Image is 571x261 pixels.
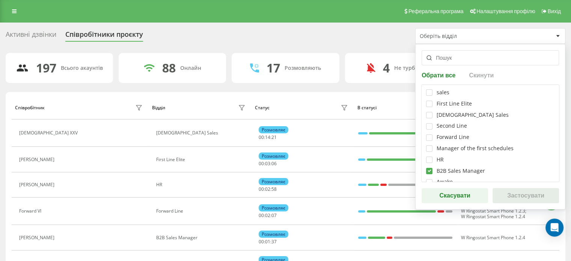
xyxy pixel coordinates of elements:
[461,213,525,220] span: W Ringostat Smart Phone 1.2.4
[437,101,472,107] div: First Line Elite
[19,157,56,162] div: [PERSON_NAME]
[437,134,469,140] div: Forward Line
[19,182,56,187] div: [PERSON_NAME]
[265,186,270,192] span: 02
[259,186,264,192] span: 00
[285,65,321,71] div: Розмовляють
[259,135,277,140] div: : :
[394,65,431,71] div: Не турбувати
[271,238,277,245] span: 37
[383,61,390,75] div: 4
[156,130,247,136] div: [DEMOGRAPHIC_DATA] Sales
[259,212,264,219] span: 00
[255,105,270,110] div: Статус
[437,123,467,129] div: Second Line
[19,208,43,214] div: Forward VI
[259,187,277,192] div: : :
[437,112,509,118] div: [DEMOGRAPHIC_DATA] Sales
[271,186,277,192] span: 58
[156,182,247,187] div: HR
[357,105,453,110] div: В статусі
[156,235,247,240] div: B2B Sales Manager
[467,71,496,78] button: Скинути
[259,160,264,167] span: 00
[259,213,277,218] div: : :
[437,157,444,163] div: HR
[19,130,80,136] div: [DEMOGRAPHIC_DATA] XXV
[259,178,288,185] div: Розмовляє
[36,61,56,75] div: 197
[265,160,270,167] span: 03
[422,50,559,65] input: Пошук
[180,65,201,71] div: Онлайн
[420,33,509,39] div: Оберіть відділ
[422,71,458,78] button: Обрати все
[259,161,277,166] div: : :
[437,89,449,96] div: sales
[461,208,525,214] span: W Ringostat Smart Phone 1.2.3
[271,134,277,140] span: 21
[265,134,270,140] span: 14
[15,105,45,110] div: Співробітник
[6,30,56,42] div: Активні дзвінки
[265,238,270,245] span: 01
[61,65,103,71] div: Всього акаунтів
[545,219,563,237] div: Open Intercom Messenger
[422,188,488,203] button: Скасувати
[19,235,56,240] div: [PERSON_NAME]
[271,212,277,219] span: 07
[437,179,453,185] div: Awake
[259,126,288,133] div: Розмовляє
[493,188,559,203] button: Застосувати
[265,212,270,219] span: 02
[156,208,247,214] div: Forward Line
[437,168,485,174] div: B2B Sales Manager
[65,30,143,42] div: Співробітники проєкту
[259,231,288,238] div: Розмовляє
[259,134,264,140] span: 00
[437,145,514,152] div: Manager of the first schedules
[259,239,277,244] div: : :
[267,61,280,75] div: 17
[156,157,247,162] div: First Line Elite
[548,8,561,14] span: Вихід
[162,61,176,75] div: 88
[259,204,288,211] div: Розмовляє
[461,234,525,241] span: W Ringostat Smart Phone 1.2.4
[408,8,464,14] span: Реферальна програма
[271,160,277,167] span: 06
[476,8,535,14] span: Налаштування профілю
[259,152,288,160] div: Розмовляє
[259,238,264,245] span: 00
[152,105,165,110] div: Відділ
